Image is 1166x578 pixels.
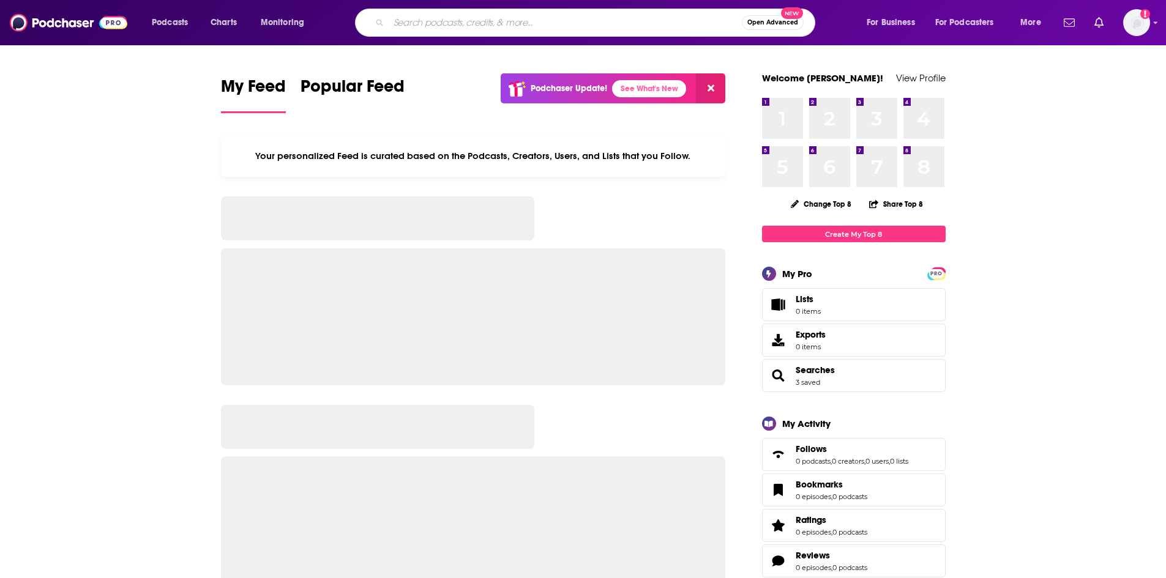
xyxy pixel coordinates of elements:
span: Monitoring [261,14,304,31]
a: Follows [766,446,791,463]
svg: Add a profile image [1140,9,1150,19]
span: More [1020,14,1041,31]
div: My Pro [782,268,812,280]
span: Bookmarks [762,473,946,506]
a: Show notifications dropdown [1059,12,1080,33]
span: Ratings [796,514,826,525]
a: 0 episodes [796,563,831,572]
a: Searches [796,365,835,376]
span: , [864,457,865,465]
button: open menu [143,13,204,32]
span: My Feed [221,76,286,104]
span: 0 items [796,307,821,316]
a: My Feed [221,76,286,113]
a: Reviews [796,550,867,561]
a: Create My Top 8 [762,226,946,242]
span: New [781,7,803,19]
a: Searches [766,367,791,384]
span: Bookmarks [796,479,843,490]
span: Lists [796,294,813,305]
div: Search podcasts, credits, & more... [367,9,827,37]
span: Exports [796,329,826,340]
div: Your personalized Feed is curated based on the Podcasts, Creators, Users, and Lists that you Follow. [221,135,726,177]
span: Logged in as WesBurdett [1123,9,1150,36]
a: 0 episodes [796,492,831,501]
span: , [831,492,832,501]
div: My Activity [782,418,831,429]
a: 0 lists [890,457,908,465]
span: Popular Feed [301,76,405,104]
button: open menu [252,13,320,32]
a: 0 episodes [796,528,831,536]
span: Ratings [762,509,946,542]
button: Share Top 8 [869,192,924,216]
span: Podcasts [152,14,188,31]
a: PRO [929,269,944,278]
button: Open AdvancedNew [742,15,804,30]
span: Reviews [762,544,946,577]
a: Bookmarks [796,479,867,490]
a: Welcome [PERSON_NAME]! [762,72,883,84]
span: , [831,457,832,465]
a: 0 podcasts [832,528,867,536]
button: open menu [858,13,930,32]
span: For Podcasters [935,14,994,31]
a: Lists [762,288,946,321]
span: , [831,563,832,572]
a: See What's New [612,80,686,97]
span: Lists [766,296,791,313]
button: open menu [1012,13,1056,32]
span: , [889,457,890,465]
a: 3 saved [796,378,820,387]
a: 0 podcasts [796,457,831,465]
a: Show notifications dropdown [1089,12,1108,33]
span: Lists [796,294,821,305]
span: Open Advanced [747,20,798,26]
a: Bookmarks [766,481,791,498]
a: Follows [796,443,908,454]
span: Reviews [796,550,830,561]
a: Reviews [766,552,791,569]
button: open menu [927,13,1012,32]
input: Search podcasts, credits, & more... [389,13,742,32]
img: User Profile [1123,9,1150,36]
a: Popular Feed [301,76,405,113]
a: View Profile [896,72,946,84]
a: Ratings [796,514,867,525]
a: Ratings [766,517,791,534]
button: Show profile menu [1123,9,1150,36]
span: Charts [211,14,237,31]
a: 0 podcasts [832,492,867,501]
span: 0 items [796,343,826,351]
p: Podchaser Update! [531,83,607,94]
span: , [831,528,832,536]
span: For Business [867,14,915,31]
a: Exports [762,324,946,357]
a: 0 podcasts [832,563,867,572]
a: 0 creators [832,457,864,465]
a: 0 users [865,457,889,465]
span: Follows [796,443,827,454]
span: Exports [766,332,791,349]
img: Podchaser - Follow, Share and Rate Podcasts [10,11,127,34]
span: Follows [762,438,946,471]
span: Searches [762,359,946,392]
button: Change Top 8 [783,196,859,212]
a: Charts [203,13,244,32]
